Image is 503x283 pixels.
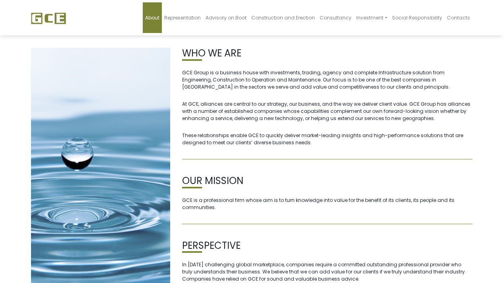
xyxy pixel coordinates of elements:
a: Investment [354,2,389,33]
span: Investment [356,14,383,21]
a: Construction and Erection [249,2,317,33]
p: GCE Group is a business house with investments, trading, agency and complete Infrastructure solut... [182,69,472,91]
a: Consultancy [317,2,354,33]
a: Representation [162,2,203,33]
p: At GCE, alliances are central to our strategy, our business, and the way we deliver client value.... [182,101,472,122]
h2: OUR MISSION [182,175,472,187]
p: These relationships enable GCE to quickly deliver market-leading insights and high-performance so... [182,132,472,146]
img: GCE Group [31,12,66,24]
span: Representation [164,14,201,21]
a: Advisory on Boot [203,2,249,33]
h2: WHO WE ARE [182,48,472,59]
span: Social Responsibility [392,14,442,21]
span: Construction and Erection [251,14,315,21]
h2: PERSPECTIVE [182,240,472,252]
span: Advisory on Boot [206,14,247,21]
a: Social Responsibility [390,2,445,33]
span: Consultancy [320,14,352,21]
p: GCE is a professional firm whose aim is to turn knowledge into value for the benefit of its clien... [182,197,472,211]
a: About [143,2,162,33]
span: About [145,14,159,21]
span: Contacts [447,14,470,21]
p: In [DATE] challenging global marketplace, companies require a committed outstanding professional ... [182,261,472,283]
a: Contacts [445,2,472,33]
